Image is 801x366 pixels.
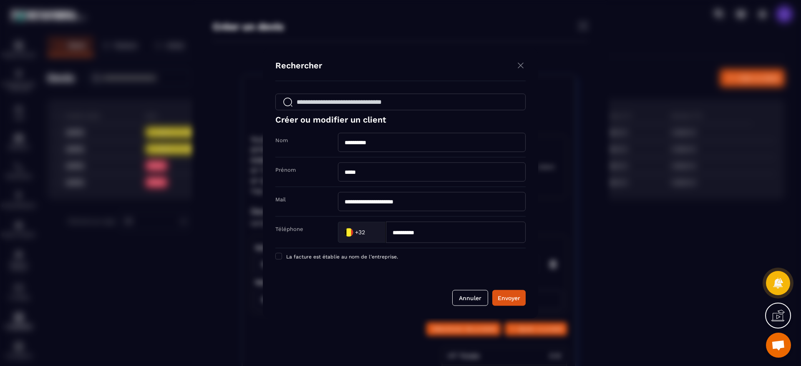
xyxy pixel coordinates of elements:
[275,226,303,232] label: Téléphone
[275,115,526,125] h4: Créer ou modifier un client
[355,228,365,236] span: +32
[275,60,322,73] h4: Rechercher
[338,222,386,243] div: Search for option
[452,290,488,306] button: Annuler
[286,254,398,260] span: La facture est établie au nom de l’entreprise.
[766,333,791,358] a: Ouvrir le chat
[275,167,296,173] label: Prénom
[340,224,357,241] img: Country Flag
[367,226,377,238] input: Search for option
[492,290,526,306] button: Envoyer
[498,294,520,302] div: Envoyer
[275,137,288,143] label: Nom
[516,60,526,71] img: close
[275,196,286,203] label: Mail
